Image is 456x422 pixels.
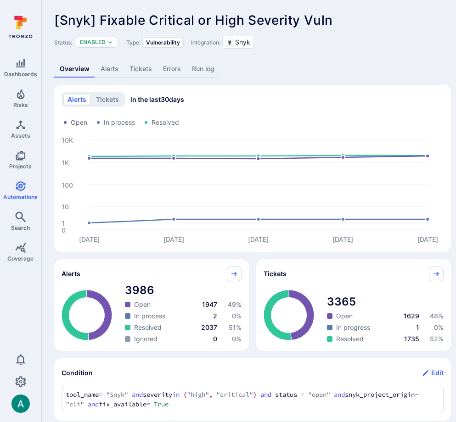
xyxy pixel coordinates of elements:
img: ACg8ocLSa5mPYBaXNx3eFu_EmspyJX0laNWN7cXOFirfQ7srZveEpg=s96-c [11,394,30,413]
span: Status: [54,39,72,46]
span: Resolved [336,334,364,344]
span: in the last 30 days [130,95,184,104]
span: Coverage [7,255,34,262]
text: 10 [62,203,69,211]
span: 0 [213,335,217,343]
span: In progress [336,323,370,332]
span: 0 % [232,312,242,320]
button: tickets [92,94,123,105]
span: Projects [9,163,32,170]
a: Run log [186,61,220,78]
section: Condition widget [54,358,451,421]
button: Edit [422,366,444,380]
text: [DATE] [332,235,353,243]
span: Open [71,118,87,127]
span: Snyk [235,38,250,47]
span: Resolved [134,323,162,332]
span: 1 [416,323,419,331]
span: Ignored [134,334,158,344]
text: 0 [62,226,66,234]
text: 100 [62,181,73,189]
span: Integration: [191,39,220,46]
span: Open [336,311,353,321]
button: Enabled [80,39,106,46]
div: Tickets pie widget [256,259,451,351]
span: [Snyk] Fixable Critical or High Severity Vuln [54,12,333,28]
div: Arjan Dehar [11,394,30,413]
span: Risks [13,101,28,108]
span: 49 % [228,300,242,308]
text: 10K [62,136,73,144]
div: Alerts pie widget [54,259,249,351]
a: Overview [54,61,95,78]
span: 51 % [229,323,242,331]
a: Tickets [124,61,158,78]
span: 0 % [434,323,444,331]
text: 1K [62,159,69,167]
a: Alerts [95,61,124,78]
span: total [327,294,444,309]
span: Open [134,300,151,309]
span: 1629 [404,312,419,320]
a: Errors [158,61,186,78]
span: Type: [126,39,141,46]
span: 0 % [232,335,242,343]
span: 2037 [201,323,217,331]
button: alerts [63,94,90,105]
span: 2 [213,312,217,320]
text: [DATE] [248,235,269,243]
span: Resolved [152,118,179,127]
span: Assets [11,132,30,139]
span: In process [104,118,135,127]
span: Tickets [264,269,287,278]
button: Expand dropdown [107,39,113,45]
text: [DATE] [163,235,184,243]
span: Search [11,224,30,231]
span: total [125,283,242,298]
span: Alerts [62,269,80,278]
span: 52 % [430,335,444,343]
span: Automations [3,194,38,200]
div: Alerts/Tickets trend [54,85,451,252]
span: In process [134,311,165,321]
text: [DATE] [79,235,100,243]
div: Vulnerability [142,37,184,48]
span: 1735 [404,335,419,343]
textarea: Add condition [66,390,439,409]
span: 1947 [202,300,217,308]
span: Dashboards [4,71,37,78]
text: [DATE] [417,235,438,243]
span: 48 % [430,312,444,320]
text: 1 [62,219,65,227]
h2: Condition [62,368,93,378]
